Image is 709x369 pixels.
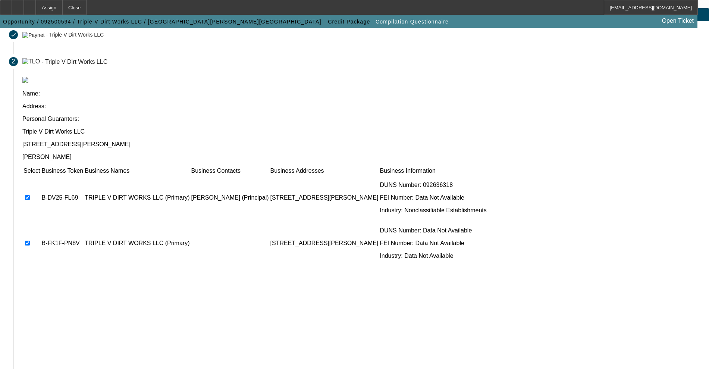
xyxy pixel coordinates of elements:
td: Business Information [379,167,487,175]
p: [STREET_ADDRESS][PERSON_NAME] [270,194,379,201]
img: Paynet [22,32,45,38]
div: - Triple V Dirt Works LLC [42,58,108,65]
td: Select [23,167,40,175]
mat-icon: done [10,32,16,38]
span: Credit Package [328,19,370,25]
p: FEI Number: Data Not Available [380,240,486,247]
p: TRIPLE V DIRT WORKS LLC (Primary) [85,240,189,247]
a: Open Ticket [659,15,697,27]
td: B-DV25-FL69 [41,175,84,220]
p: Industry: Data Not Available [380,253,486,259]
p: DUNS Number: 092636318 [380,182,486,188]
td: Business Addresses [270,167,379,175]
img: tlo.png [22,77,28,83]
span: Compilation Questionnaire [376,19,449,25]
p: Triple V Dirt Works LLC [22,128,700,135]
p: [PERSON_NAME] [22,154,700,160]
td: Business Contacts [191,167,269,175]
img: TLO [22,58,40,65]
td: Business Names [84,167,190,175]
div: - Triple V Dirt Works LLC [46,32,104,38]
p: Industry: Nonclassifiable Establishments [380,207,486,214]
p: [PERSON_NAME] (Principal) [191,194,269,201]
p: [STREET_ADDRESS][PERSON_NAME] [22,141,700,148]
p: [STREET_ADDRESS][PERSON_NAME] [270,240,379,247]
span: 2 [12,58,15,65]
p: DUNS Number: Data Not Available [380,227,486,234]
p: Name: [22,90,700,97]
td: Business Token [41,167,84,175]
p: Address: [22,103,700,110]
button: Compilation Questionnaire [374,15,451,28]
button: Credit Package [326,15,372,28]
p: TRIPLE V DIRT WORKS LLC (Primary) [85,194,189,201]
p: Personal Guarantors: [22,116,700,122]
td: B-FK1F-PN8V [41,221,84,266]
span: Opportunity / 092500594 / Triple V Dirt Works LLC / [GEOGRAPHIC_DATA][PERSON_NAME][GEOGRAPHIC_DATA] [3,19,321,25]
p: FEI Number: Data Not Available [380,194,486,201]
